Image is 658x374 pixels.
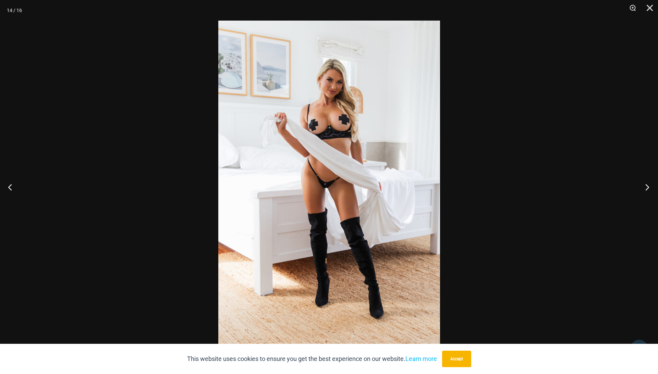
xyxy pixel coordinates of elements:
button: Accept [442,351,471,367]
p: This website uses cookies to ensure you get the best experience on our website. [187,354,437,364]
button: Next [632,170,658,204]
a: Learn more [405,355,437,362]
img: Nights Fall Silver Leopard 1036 Bra 6516 Micro 08 [218,21,440,353]
div: 14 / 16 [7,5,22,15]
